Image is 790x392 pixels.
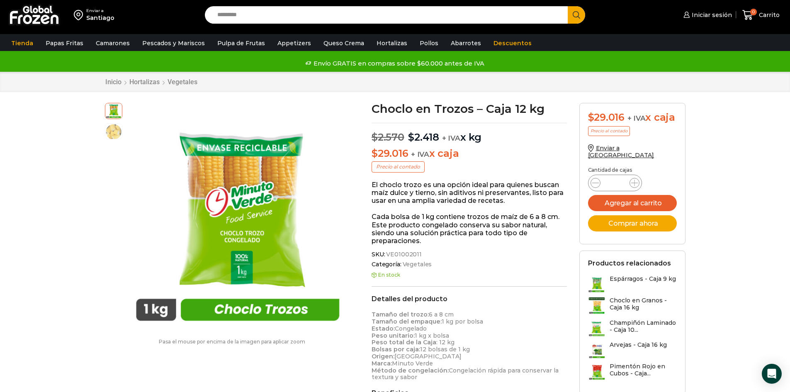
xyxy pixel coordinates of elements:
[372,311,429,318] strong: Tamaño del trozo:
[681,7,732,23] a: Iniciar sesión
[372,261,567,268] span: Categoría:
[105,78,122,86] a: Inicio
[372,311,567,381] p: 6 a 8 cm 1 kg por bolsa Congelado 1 kg x bolsa : 12 kg 12 bolsas de 1 kg [GEOGRAPHIC_DATA] Minuto...
[372,131,378,143] span: $
[588,259,671,267] h2: Productos relacionados
[372,147,408,159] bdi: 29.016
[372,346,420,353] strong: Bolsas por caja:
[588,195,677,211] button: Agregar al carrito
[372,123,567,144] p: x kg
[750,9,757,15] span: 0
[105,78,198,86] nav: Breadcrumb
[408,131,414,143] span: $
[588,275,676,293] a: Espárragos - Caja 9 kg
[372,295,567,303] h2: Detalles del producto
[588,111,625,123] bdi: 29.016
[408,131,439,143] bdi: 2.418
[7,35,37,51] a: Tienda
[588,144,654,159] a: Enviar a [GEOGRAPHIC_DATA]
[762,364,782,384] div: Open Intercom Messenger
[416,35,442,51] a: Pollos
[411,150,429,158] span: + IVA
[627,114,646,122] span: + IVA
[372,161,425,172] p: Precio al contado
[372,353,394,360] strong: Origen:
[740,5,782,25] a: 0 Carrito
[442,134,460,142] span: + IVA
[588,341,667,359] a: Arvejas - Caja 16 kg
[588,319,677,337] a: Champiñón Laminado - Caja 10...
[167,78,198,86] a: Vegetales
[372,131,404,143] bdi: 2.570
[372,103,567,114] h1: Choclo en Trozos – Caja 12 kg
[74,8,86,22] img: address-field-icon.svg
[607,177,623,189] input: Product quantity
[372,251,567,258] span: SKU:
[610,319,677,334] h3: Champiñón Laminado - Caja 10...
[610,297,677,311] h3: Choclo en Granos - Caja 16 kg
[372,181,567,205] p: El choclo trozo es una opción ideal para quienes buscan maíz dulce y tierno, sin aditivos ni pres...
[372,213,567,245] p: Cada bolsa de 1 kg contiene trozos de maíz de 6 a 8 cm. Este producto congelado conserva su sabor...
[372,272,567,278] p: En stock
[588,126,630,136] p: Precio al contado
[610,341,667,348] h3: Arvejas - Caja 16 kg
[588,363,677,381] a: Pimentón Rojo en Cubos - Caja...
[610,363,677,377] h3: Pimentón Rojo en Cubos - Caja...
[105,339,360,345] p: Pasa el mouse por encima de la imagen para aplicar zoom
[588,112,677,124] div: x caja
[319,35,368,51] a: Queso Crema
[86,14,114,22] div: Santiago
[588,167,677,173] p: Cantidad de cajas
[610,275,676,282] h3: Espárragos - Caja 9 kg
[372,332,415,339] strong: Peso unitario:
[372,325,395,332] strong: Estado:
[372,147,378,159] span: $
[372,338,436,346] strong: Peso total de la Caja
[273,35,315,51] a: Appetizers
[129,78,160,86] a: Hortalizas
[588,297,677,315] a: Choclo en Granos - Caja 16 kg
[213,35,269,51] a: Pulpa de Frutas
[489,35,536,51] a: Descuentos
[372,35,411,51] a: Hortalizas
[690,11,732,19] span: Iniciar sesión
[86,8,114,14] div: Enviar a
[105,124,122,140] span: choclo-trozos
[372,360,392,367] strong: Marca:
[41,35,88,51] a: Papas Fritas
[105,102,122,119] span: choclo-trozos
[401,261,432,268] a: Vegetales
[588,111,594,123] span: $
[138,35,209,51] a: Pescados y Mariscos
[372,367,449,374] strong: Método de congelación:
[568,6,585,24] button: Search button
[372,318,442,325] strong: Tamaño del empaque:
[757,11,780,19] span: Carrito
[588,215,677,231] button: Comprar ahora
[92,35,134,51] a: Camarones
[385,251,422,258] span: VE01002011
[372,148,567,160] p: x caja
[447,35,485,51] a: Abarrotes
